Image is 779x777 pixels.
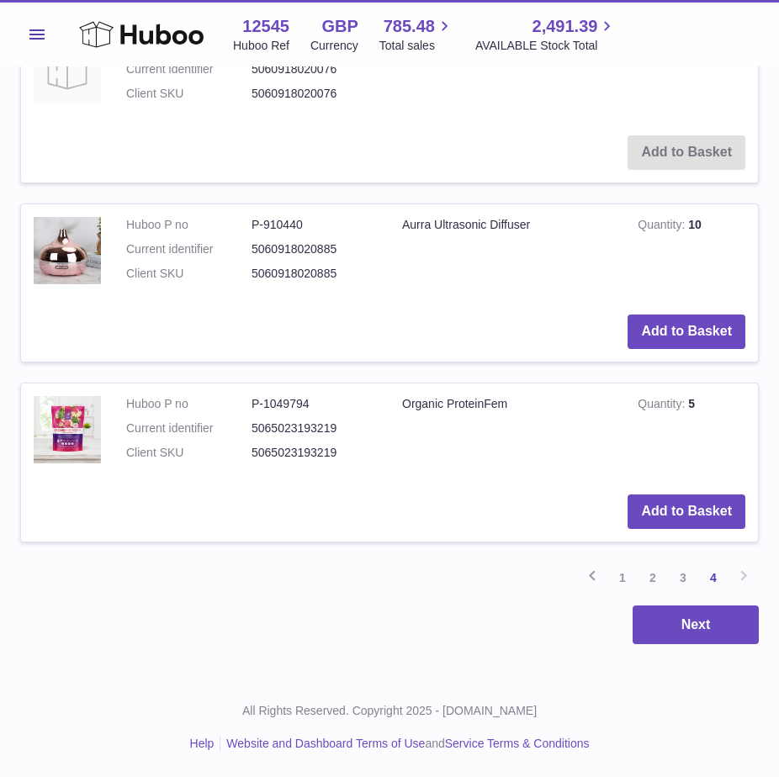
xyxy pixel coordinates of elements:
strong: Quantity [638,397,688,415]
a: 2,491.39 AVAILABLE Stock Total [475,15,617,54]
td: 5 [625,383,758,482]
span: 2,491.39 [533,15,598,38]
a: 1 [607,563,638,593]
button: Add to Basket [628,314,745,349]
strong: Quantity [638,218,688,235]
a: Website and Dashboard Terms of Use [226,737,425,750]
div: Currency [310,38,358,54]
span: 785.48 [384,15,435,38]
span: AVAILABLE Stock Total [475,38,617,54]
span: Total sales [379,38,454,54]
strong: GBP [321,15,358,38]
dt: Client SKU [126,86,252,102]
dd: P-1049794 [252,396,377,412]
dt: Client SKU [126,445,252,461]
dd: 5065023193219 [252,445,377,461]
li: and [220,736,589,752]
strong: 12545 [242,15,289,38]
td: Aurra Ultrasonic Diffuser [389,204,625,303]
dd: P-910440 [252,217,377,233]
td: 0 [625,24,758,123]
dt: Client SKU [126,266,252,282]
dd: 5060918020076 [252,61,377,77]
dd: 5060918020885 [252,241,377,257]
button: Add to Basket [628,494,745,529]
a: 4 [698,563,729,593]
td: Aurra Organics Uplift Essential oil blend [389,24,625,123]
p: All Rights Reserved. Copyright 2025 - [DOMAIN_NAME] [13,703,766,719]
img: Organic ProteinFem [34,396,101,463]
a: 785.48 Total sales [379,15,454,54]
dd: 5060918020885 [252,266,377,282]
img: Aurra Organics Uplift Essential oil blend [34,37,101,104]
div: Huboo Ref [233,38,289,54]
dt: Current identifier [126,241,252,257]
button: Next [633,605,759,645]
td: Organic ProteinFem [389,383,625,482]
dt: Huboo P no [126,217,252,233]
a: Help [190,737,215,750]
a: 2 [638,563,668,593]
td: 10 [625,204,758,303]
dt: Current identifier [126,420,252,436]
dt: Huboo P no [126,396,252,412]
dd: 5060918020076 [252,86,377,102]
a: Service Terms & Conditions [445,737,590,750]
dd: 5065023193219 [252,420,377,436]
dt: Current identifier [126,61,252,77]
a: 3 [668,563,698,593]
img: Aurra Ultrasonic Diffuser [34,217,101,284]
